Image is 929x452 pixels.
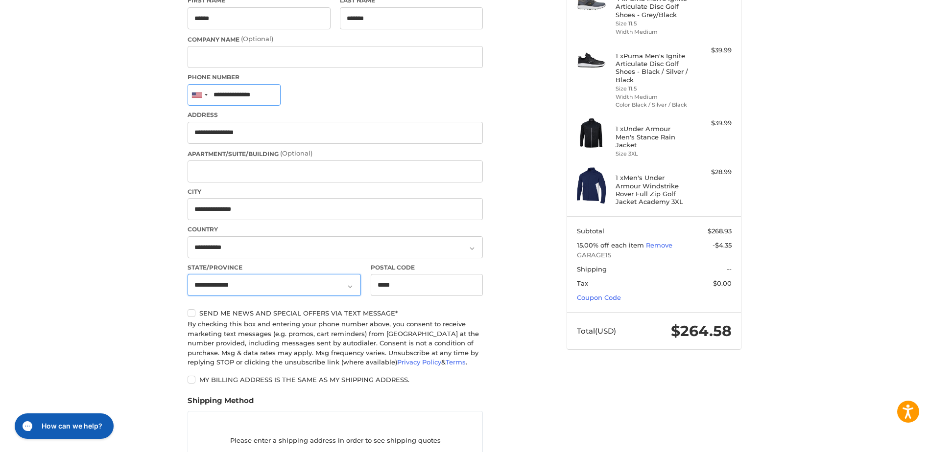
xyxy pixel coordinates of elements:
li: Width Medium [616,28,691,36]
span: Tax [577,279,588,287]
h4: 1 x Under Armour Men's Stance Rain Jacket [616,125,691,149]
div: $39.99 [693,118,732,128]
li: Color Black / Silver / Black [616,101,691,109]
li: Size 11.5 [616,85,691,93]
span: Subtotal [577,227,604,235]
li: Width Medium [616,93,691,101]
span: $0.00 [713,279,732,287]
label: Country [188,225,483,234]
label: Address [188,111,483,119]
a: Privacy Policy [397,358,441,366]
label: Postal Code [371,263,483,272]
span: -$4.35 [713,241,732,249]
legend: Shipping Method [188,395,254,411]
small: (Optional) [280,149,312,157]
p: Please enter a shipping address in order to see shipping quotes [188,431,482,451]
div: $39.99 [693,45,732,55]
iframe: Gorgias live chat messenger [10,410,117,442]
span: $268.93 [708,227,732,235]
label: Phone Number [188,73,483,82]
span: 15.00% off each item [577,241,646,249]
div: United States: +1 [188,85,211,106]
a: Remove [646,241,672,249]
span: Shipping [577,265,607,273]
span: $264.58 [671,322,732,340]
h4: 1 x Puma Men's Ignite Articulate Disc Golf Shoes - Black / Silver / Black [616,52,691,84]
small: (Optional) [241,35,273,43]
a: Terms [446,358,466,366]
span: GARAGE15 [577,250,732,260]
a: Coupon Code [577,294,621,301]
h4: 1 x Men's Under Armour Windstrike Rover Full Zip Golf Jacket Academy 3XL [616,174,691,205]
span: Total (USD) [577,326,616,336]
div: By checking this box and entering your phone number above, you consent to receive marketing text ... [188,319,483,367]
div: $28.99 [693,167,732,177]
label: Send me news and special offers via text message* [188,309,483,317]
label: My billing address is the same as my shipping address. [188,376,483,384]
label: State/Province [188,263,361,272]
label: Company Name [188,34,483,44]
label: Apartment/Suite/Building [188,149,483,158]
li: Size 11.5 [616,20,691,28]
label: City [188,187,483,196]
li: Size 3XL [616,150,691,158]
span: -- [727,265,732,273]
